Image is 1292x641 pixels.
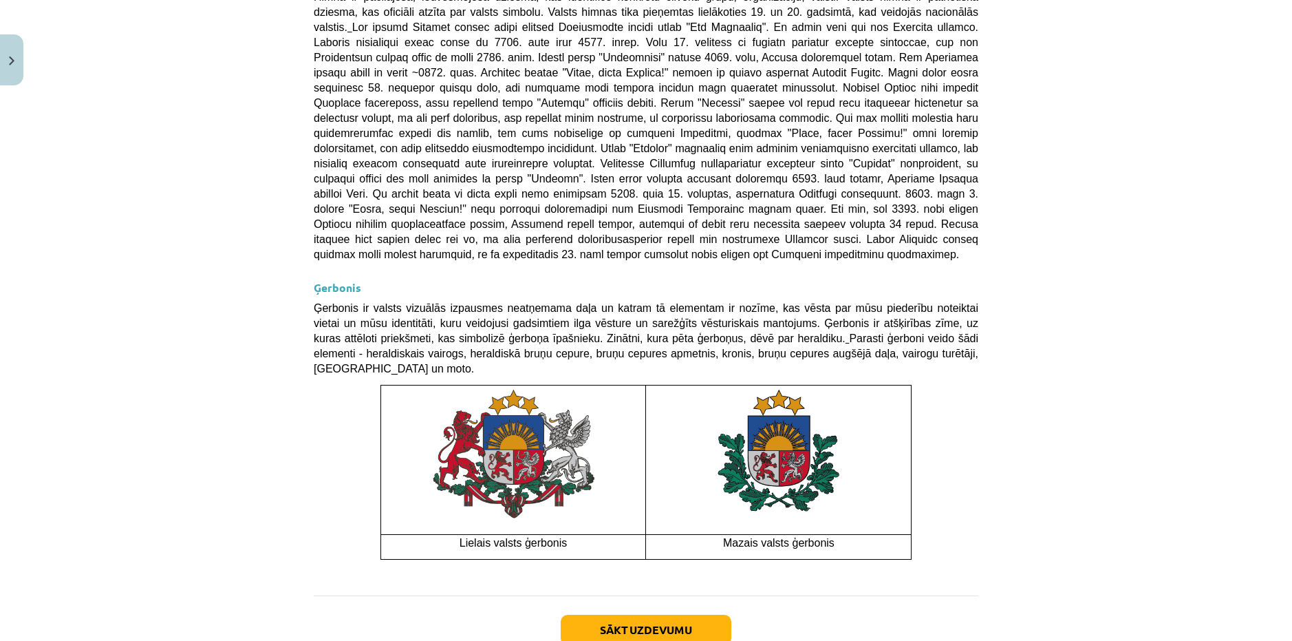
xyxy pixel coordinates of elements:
span: Lielais valsts ģerbonis [460,537,568,549]
img: A colorful emblem with lions and a shield Description automatically generated [429,386,598,522]
span: Ģerbonis ir valsts vizuālās izpausmes neatņemama daļa un katram tā elementam ir nozīme, kas vēsta... [314,302,978,375]
img: Latvijas valsts ģerbonis [693,386,865,525]
span: Mazais valsts ģerbonis [723,537,835,549]
strong: Ģerbonis [314,280,361,295]
img: icon-close-lesson-0947bae3869378f0d4975bcd49f059093ad1ed9edebbc8119c70593378902aed.svg [9,56,14,65]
